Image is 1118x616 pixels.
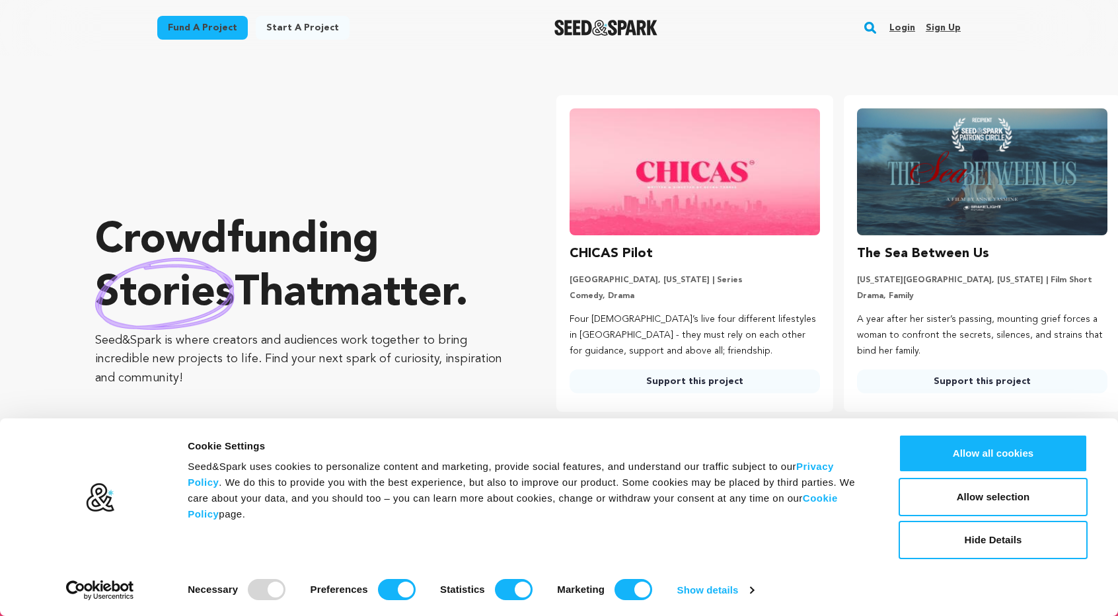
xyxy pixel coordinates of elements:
[311,584,368,595] strong: Preferences
[857,291,1107,301] p: Drama, Family
[899,478,1088,516] button: Allow selection
[187,574,188,574] legend: Consent Selection
[857,108,1107,235] img: The Sea Between Us image
[554,20,658,36] img: Seed&Spark Logo Dark Mode
[324,273,455,315] span: matter
[889,17,915,38] a: Login
[570,108,820,235] img: CHICAS Pilot image
[899,434,1088,473] button: Allow all cookies
[440,584,485,595] strong: Statistics
[857,275,1107,286] p: [US_STATE][GEOGRAPHIC_DATA], [US_STATE] | Film Short
[188,459,869,522] div: Seed&Spark uses cookies to personalize content and marketing, provide social features, and unders...
[857,312,1107,359] p: A year after her sister’s passing, mounting grief forces a woman to confront the secrets, silence...
[188,438,869,454] div: Cookie Settings
[857,369,1107,393] a: Support this project
[188,461,834,488] a: Privacy Policy
[857,243,989,264] h3: The Sea Between Us
[570,243,653,264] h3: CHICAS Pilot
[570,369,820,393] a: Support this project
[554,20,658,36] a: Seed&Spark Homepage
[85,482,115,513] img: logo
[557,584,605,595] strong: Marketing
[256,16,350,40] a: Start a project
[42,580,158,600] a: Usercentrics Cookiebot - opens in a new window
[188,584,238,595] strong: Necessary
[926,17,961,38] a: Sign up
[95,331,503,388] p: Seed&Spark is where creators and audiences work together to bring incredible new projects to life...
[570,291,820,301] p: Comedy, Drama
[95,258,235,330] img: hand sketched image
[570,312,820,359] p: Four [DEMOGRAPHIC_DATA]’s live four different lifestyles in [GEOGRAPHIC_DATA] - they must rely on...
[899,521,1088,559] button: Hide Details
[570,275,820,286] p: [GEOGRAPHIC_DATA], [US_STATE] | Series
[95,215,503,321] p: Crowdfunding that .
[677,580,754,600] a: Show details
[157,16,248,40] a: Fund a project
